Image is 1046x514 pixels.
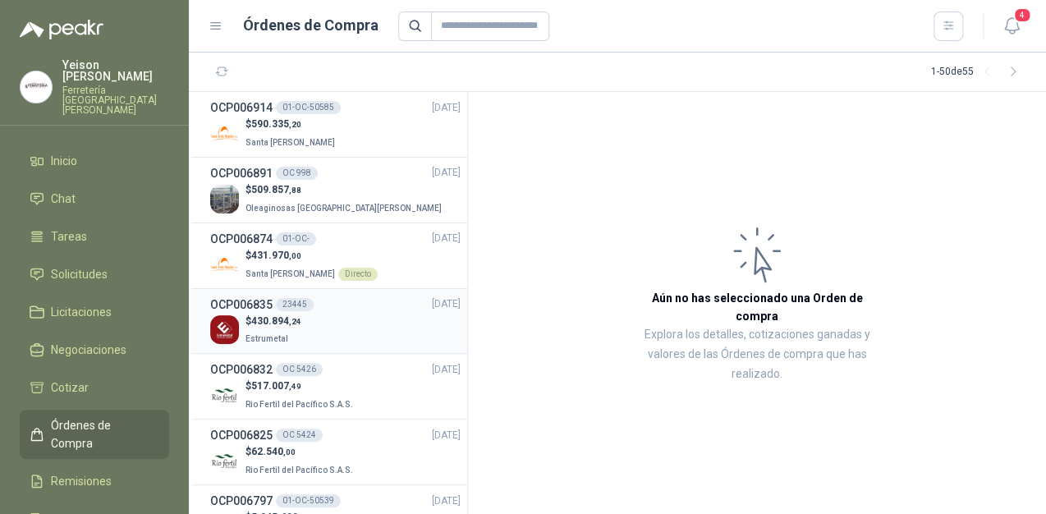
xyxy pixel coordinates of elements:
a: OCP006891OC 998[DATE] Company Logo$509.857,88Oleaginosas [GEOGRAPHIC_DATA][PERSON_NAME] [210,164,461,216]
img: Company Logo [210,185,239,213]
span: 430.894 [251,315,301,327]
p: $ [245,314,301,329]
a: Licitaciones [20,296,169,328]
div: 23445 [276,298,314,311]
a: OCP00691401-OC-50585[DATE] Company Logo$590.335,20Santa [PERSON_NAME] [210,99,461,150]
p: $ [245,117,338,132]
div: OC 998 [276,167,318,180]
a: OCP006825OC 5424[DATE] Company Logo$62.540,00Rio Fertil del Pacífico S.A.S. [210,426,461,478]
a: Tareas [20,221,169,252]
span: Rio Fertil del Pacífico S.A.S. [245,400,353,409]
span: [DATE] [432,428,461,443]
span: Santa [PERSON_NAME] [245,269,335,278]
img: Company Logo [210,119,239,148]
img: Company Logo [210,447,239,475]
span: [DATE] [432,165,461,181]
p: Explora los detalles, cotizaciones ganadas y valores de las Órdenes de compra que has realizado. [632,325,882,384]
span: Rio Fertil del Pacífico S.A.S. [245,466,353,475]
div: 01-OC-50585 [276,101,341,114]
span: Oleaginosas [GEOGRAPHIC_DATA][PERSON_NAME] [245,204,442,213]
a: Cotizar [20,372,169,403]
span: [DATE] [432,493,461,509]
a: OCP006832OC 5426[DATE] Company Logo$517.007,49Rio Fertil del Pacífico S.A.S. [210,360,461,412]
div: OC 5426 [276,363,323,376]
span: [DATE] [432,100,461,116]
h3: OCP006914 [210,99,273,117]
span: ,00 [283,447,296,457]
a: Órdenes de Compra [20,410,169,459]
h3: Aún no has seleccionado una Orden de compra [632,289,882,325]
span: Remisiones [51,472,112,490]
span: Tareas [51,227,87,246]
a: Chat [20,183,169,214]
div: OC 5424 [276,429,323,442]
span: Licitaciones [51,303,112,321]
span: 590.335 [251,118,301,130]
a: OCP00687401-OC-[DATE] Company Logo$431.970,00Santa [PERSON_NAME]Directo [210,230,461,282]
a: Solicitudes [20,259,169,290]
span: 509.857 [251,184,301,195]
h3: OCP006835 [210,296,273,314]
h3: OCP006797 [210,492,273,510]
h3: OCP006832 [210,360,273,379]
p: $ [245,444,356,460]
span: [DATE] [432,362,461,378]
a: OCP00683523445[DATE] Company Logo$430.894,24Estrumetal [210,296,461,347]
span: Estrumetal [245,334,288,343]
p: $ [245,379,356,394]
span: ,24 [289,317,301,326]
img: Company Logo [210,381,239,410]
h3: OCP006874 [210,230,273,248]
span: Cotizar [51,379,89,397]
h1: Órdenes de Compra [243,14,378,37]
p: $ [245,182,445,198]
span: Órdenes de Compra [51,416,154,452]
span: [DATE] [432,296,461,312]
span: 431.970 [251,250,301,261]
h3: OCP006825 [210,426,273,444]
span: Santa [PERSON_NAME] [245,138,335,147]
span: 517.007 [251,380,301,392]
div: 01-OC- [276,232,316,246]
div: Directo [338,268,378,281]
a: Negociaciones [20,334,169,365]
span: [DATE] [432,231,461,246]
a: Inicio [20,145,169,177]
img: Company Logo [21,71,52,103]
span: Chat [51,190,76,208]
span: Negociaciones [51,341,126,359]
img: Logo peakr [20,20,103,39]
p: Ferretería [GEOGRAPHIC_DATA][PERSON_NAME] [62,85,169,115]
span: 4 [1013,7,1031,23]
div: 01-OC-50539 [276,494,341,507]
div: 1 - 50 de 55 [931,59,1026,85]
span: Solicitudes [51,265,108,283]
img: Company Logo [210,315,239,344]
a: Remisiones [20,466,169,497]
span: Inicio [51,152,77,170]
span: ,88 [289,186,301,195]
img: Company Logo [210,250,239,279]
p: Yeison [PERSON_NAME] [62,59,169,82]
span: ,00 [289,251,301,260]
span: 62.540 [251,446,296,457]
button: 4 [997,11,1026,41]
p: $ [245,248,378,264]
h3: OCP006891 [210,164,273,182]
span: ,49 [289,382,301,391]
span: ,20 [289,120,301,129]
